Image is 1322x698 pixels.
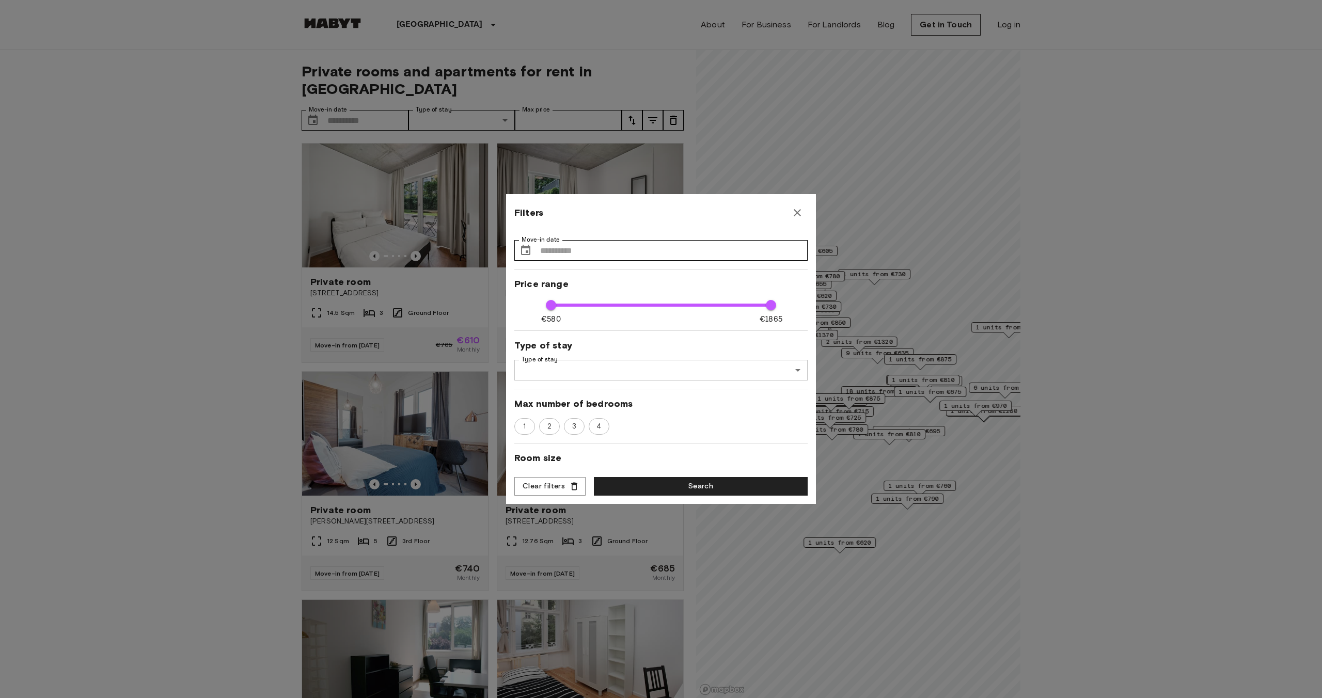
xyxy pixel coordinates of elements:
button: Clear filters [514,477,586,496]
span: 1 [517,421,531,432]
span: Filters [514,207,543,219]
button: Choose date [515,240,536,261]
span: €1865 [760,314,782,325]
span: Max number of bedrooms [514,398,808,410]
div: 1 [514,418,535,435]
span: 3 [566,421,582,432]
span: 4 [591,421,607,432]
div: 4 [589,418,609,435]
span: Price range [514,278,808,290]
span: Room size [514,452,808,464]
span: 2 [542,421,557,432]
label: Move-in date [522,235,560,244]
label: Type of stay [522,355,558,364]
button: Search [594,477,808,496]
div: 3 [564,418,585,435]
span: €580 [541,314,561,325]
div: 2 [539,418,560,435]
span: Type of stay [514,339,808,352]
